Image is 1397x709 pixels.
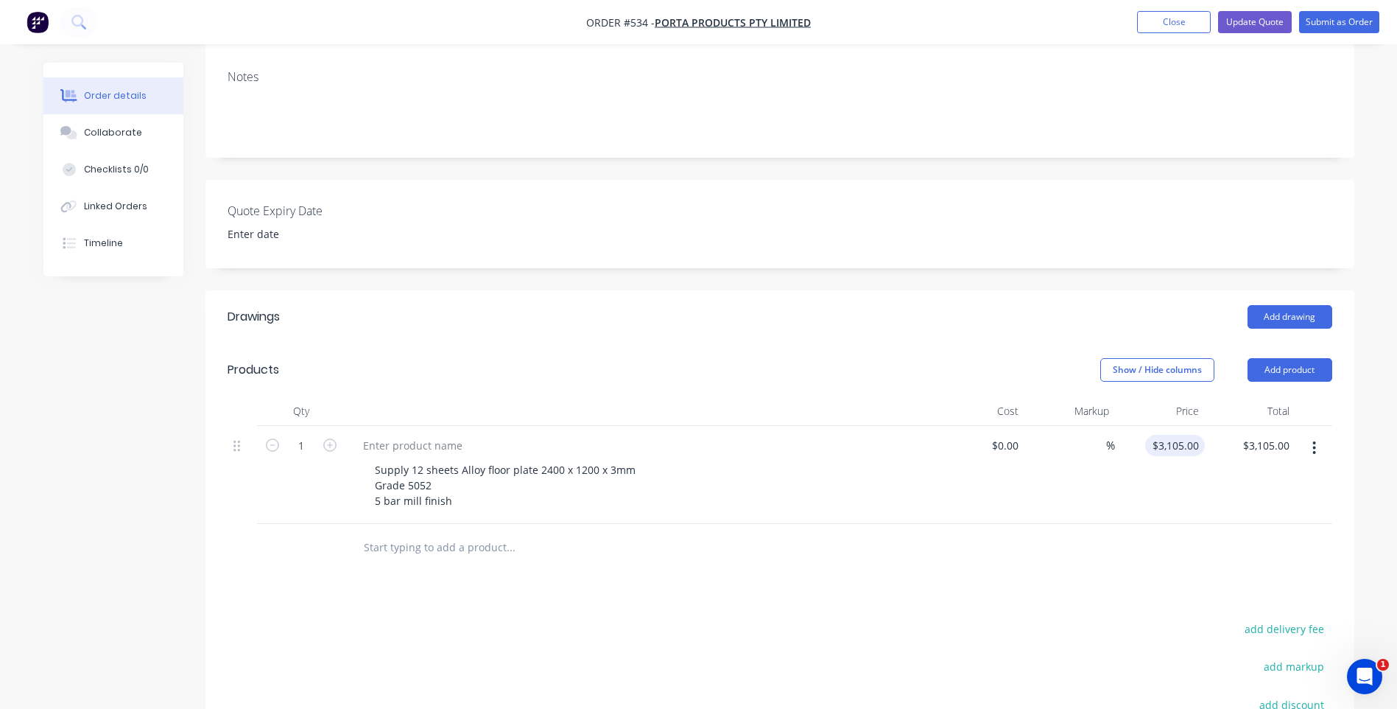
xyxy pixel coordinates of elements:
[935,397,1025,426] div: Cost
[586,15,655,29] span: Order #534 -
[1237,619,1332,639] button: add delivery fee
[228,70,1332,84] div: Notes
[228,308,280,326] div: Drawings
[363,533,658,562] input: Start typing to add a product...
[1248,358,1332,382] button: Add product
[257,397,345,426] div: Qty
[1106,437,1115,454] span: %
[1248,305,1332,329] button: Add drawing
[1218,11,1292,33] button: Update Quote
[84,200,147,213] div: Linked Orders
[1299,11,1379,33] button: Submit as Order
[363,459,647,511] div: Supply 12 sheets Alloy floor plate 2400 x 1200 x 3mm Grade 5052 5 bar mill finish
[27,11,49,33] img: Factory
[1377,659,1389,671] span: 1
[43,151,183,188] button: Checklists 0/0
[84,163,149,176] div: Checklists 0/0
[84,237,123,250] div: Timeline
[43,114,183,151] button: Collaborate
[1256,657,1332,677] button: add markup
[1115,397,1206,426] div: Price
[1100,358,1214,382] button: Show / Hide columns
[84,89,147,102] div: Order details
[1137,11,1211,33] button: Close
[84,126,142,139] div: Collaborate
[228,361,279,379] div: Products
[1024,397,1115,426] div: Markup
[43,188,183,225] button: Linked Orders
[217,223,401,245] input: Enter date
[43,225,183,262] button: Timeline
[1347,659,1382,694] iframe: Intercom live chat
[1205,397,1295,426] div: Total
[655,15,811,29] a: Porta Products Pty Limited
[228,202,412,220] label: Quote Expiry Date
[43,77,183,114] button: Order details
